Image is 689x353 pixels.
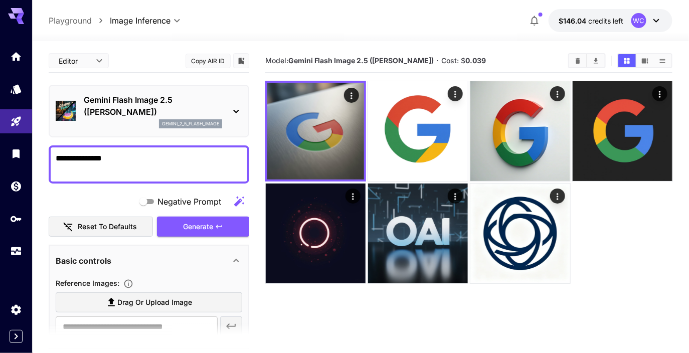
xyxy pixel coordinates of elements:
a: Playground [49,15,92,27]
button: Add to library [237,55,246,67]
div: Usage [10,245,22,258]
img: 9k= [470,81,570,181]
button: Expand sidebar [10,330,23,343]
p: · [437,55,439,67]
div: Actions [447,189,462,204]
button: $146.04328WC [549,9,672,32]
button: Copy AIR ID [186,54,231,68]
span: Image Inference [110,15,170,27]
div: Models [10,83,22,95]
nav: breadcrumb [49,15,110,27]
button: Clear All [569,54,587,67]
button: Show media in list view [654,54,671,67]
span: credits left [588,17,623,25]
div: Basic controls [56,249,242,273]
p: Basic controls [56,255,111,267]
div: Actions [550,86,565,101]
span: Reference Images : [56,279,119,287]
p: gemini_2_5_flash_image [162,120,219,127]
img: 2Q== [573,81,672,181]
button: Reset to defaults [49,217,153,237]
button: Upload a reference image to guide the result. This is needed for Image-to-Image or Inpainting. Su... [119,279,137,289]
span: Cost: $ [441,56,486,65]
button: Show media in video view [636,54,654,67]
button: Show media in grid view [618,54,636,67]
div: WC [631,13,646,28]
div: Actions [550,189,565,204]
img: 9k= [368,184,468,283]
div: Library [10,147,22,160]
button: Download All [587,54,605,67]
span: Model: [265,56,434,65]
div: Home [10,50,22,63]
div: Actions [343,88,359,103]
img: Z [368,81,468,181]
div: Actions [345,189,360,204]
div: Actions [447,86,462,101]
img: 9k= [267,83,364,180]
div: Actions [652,86,667,101]
span: Editor [59,56,90,66]
div: Gemini Flash Image 2.5 ([PERSON_NAME])gemini_2_5_flash_image [56,90,242,132]
span: Generate [183,221,213,233]
span: Drag or upload image [117,296,192,309]
img: Z [266,184,366,283]
b: 0.039 [465,56,486,65]
img: 2Q== [470,184,570,283]
div: Show media in grid viewShow media in video viewShow media in list view [617,53,672,68]
span: $146.04 [559,17,588,25]
div: Settings [10,303,22,316]
div: Playground [10,115,22,128]
p: Gemini Flash Image 2.5 ([PERSON_NAME]) [84,94,222,118]
b: Gemini Flash Image 2.5 ([PERSON_NAME]) [288,56,434,65]
div: Wallet [10,180,22,193]
label: Drag or upload image [56,292,242,313]
button: Generate [157,217,249,237]
div: $146.04328 [559,16,623,26]
div: API Keys [10,213,22,225]
span: Negative Prompt [157,196,221,208]
div: Clear AllDownload All [568,53,606,68]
